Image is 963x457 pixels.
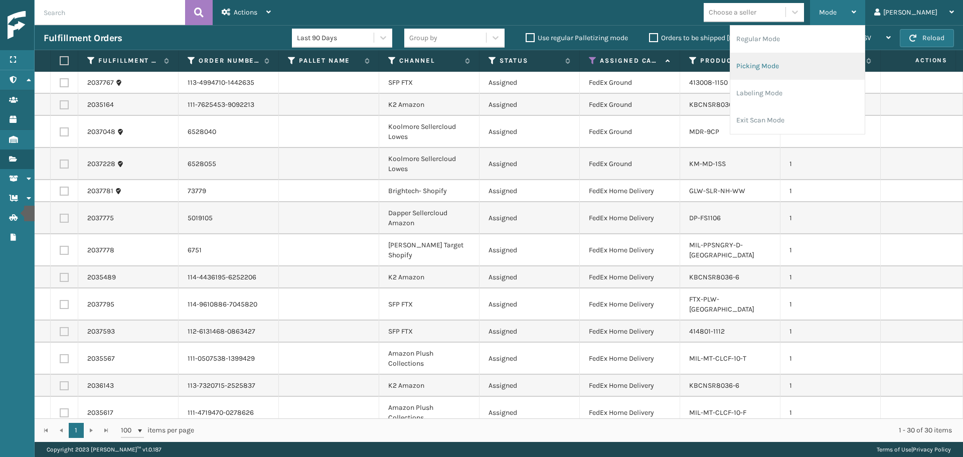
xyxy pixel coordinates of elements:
td: 1 [780,234,881,266]
td: 111-4719470-0278626 [179,397,279,429]
td: Brightech- Shopify [379,180,479,202]
label: Order Number [199,56,259,65]
a: 2037228 [87,159,115,169]
img: logo [8,11,98,40]
td: Amazon Plush Collections [379,343,479,375]
a: Privacy Policy [913,446,951,453]
div: 1 - 30 of 30 items [208,425,952,435]
td: 112-6131468-0863427 [179,321,279,343]
td: Assigned [479,180,580,202]
td: K2 Amazon [379,375,479,397]
td: SFP FTX [379,288,479,321]
label: Orders to be shipped [DATE] [649,34,746,42]
a: 2035567 [87,354,115,364]
td: 113-4994710-1442635 [179,72,279,94]
label: Product SKU [700,56,761,65]
td: 1 [780,343,881,375]
a: 2035617 [87,408,113,418]
td: 114-9610886-7045820 [179,288,279,321]
div: | [877,442,951,457]
label: Pallet Name [299,56,360,65]
td: FedEx Home Delivery [580,343,680,375]
td: K2 Amazon [379,266,479,288]
a: 2035164 [87,100,114,110]
a: 2037048 [87,127,115,137]
label: Assigned Carrier Service [600,56,661,65]
li: Regular Mode [730,26,865,53]
td: K2 Amazon [379,94,479,116]
a: 2035489 [87,272,116,282]
td: 1 [780,148,881,180]
td: Assigned [479,148,580,180]
a: 2037775 [87,213,114,223]
td: Assigned [479,266,580,288]
a: MIL-MT-CLCF-10-T [689,354,746,363]
p: Copyright 2023 [PERSON_NAME]™ v 1.0.187 [47,442,162,457]
td: 1 [780,180,881,202]
a: 2037593 [87,327,115,337]
td: Assigned [479,343,580,375]
li: Picking Mode [730,53,865,80]
td: Assigned [479,202,580,234]
td: Amazon Plush Collections [379,397,479,429]
a: 413008-1150 [689,78,728,87]
a: KBCNSR8036-6 [689,381,739,390]
td: FedEx Ground [580,94,680,116]
a: FTX-PLW-[GEOGRAPHIC_DATA] [689,295,754,314]
label: Fulfillment Order Id [98,56,159,65]
a: 2037781 [87,186,113,196]
a: MDR-9CP [689,127,719,136]
li: Exit Scan Mode [730,107,865,134]
td: FedEx Home Delivery [580,202,680,234]
label: Channel [399,56,460,65]
td: 114-4436195-6252206 [179,266,279,288]
a: Terms of Use [877,446,911,453]
li: Labeling Mode [730,80,865,107]
td: Assigned [479,94,580,116]
a: 2037795 [87,299,114,310]
td: SFP FTX [379,321,479,343]
td: 1 [780,202,881,234]
td: FedEx Home Delivery [580,288,680,321]
td: FedEx Home Delivery [580,180,680,202]
td: SFP FTX [379,72,479,94]
td: Assigned [479,72,580,94]
td: 6528055 [179,148,279,180]
span: Actions [234,8,257,17]
a: DP-FS1106 [689,214,721,222]
a: GLW-SLR-NH-WW [689,187,745,195]
button: Reload [900,29,954,47]
a: 2036143 [87,381,114,391]
td: FedEx Home Delivery [580,321,680,343]
td: 111-0507538-1399429 [179,343,279,375]
td: Assigned [479,288,580,321]
td: Assigned [479,375,580,397]
a: 2037767 [87,78,114,88]
td: FedEx Home Delivery [580,375,680,397]
td: 6751 [179,234,279,266]
td: 1 [780,397,881,429]
td: Dapper Sellercloud Amazon [379,202,479,234]
td: 6528040 [179,116,279,148]
td: Koolmore Sellercloud Lowes [379,148,479,180]
td: Assigned [479,234,580,266]
a: KBCNSR8036-6 [689,100,739,109]
div: Last 90 Days [297,33,375,43]
div: Choose a seller [709,7,756,18]
div: Group by [409,33,437,43]
a: MIL-MT-CLCF-10-F [689,408,746,417]
td: Koolmore Sellercloud Lowes [379,116,479,148]
td: FedEx Home Delivery [580,266,680,288]
label: Use regular Palletizing mode [526,34,628,42]
span: 100 [121,425,136,435]
a: KBCNSR8036-6 [689,273,739,281]
span: Mode [819,8,837,17]
td: FedEx Ground [580,116,680,148]
td: FedEx Home Delivery [580,234,680,266]
td: 1 [780,288,881,321]
span: items per page [121,423,194,438]
a: 414801-1112 [689,327,725,336]
td: 1 [780,321,881,343]
a: MIL-PPSNGRY-D-[GEOGRAPHIC_DATA] [689,241,754,259]
a: 2037778 [87,245,114,255]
